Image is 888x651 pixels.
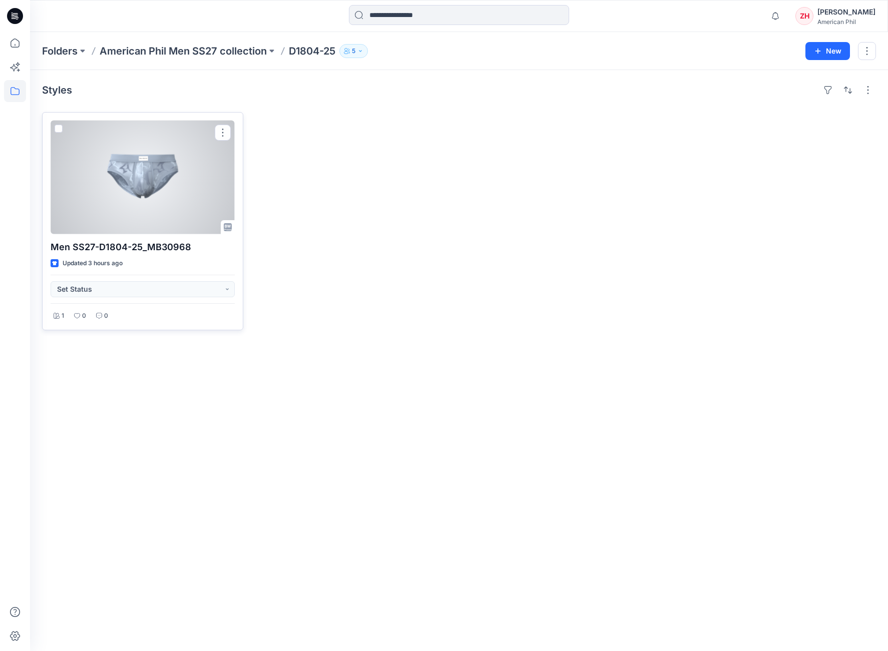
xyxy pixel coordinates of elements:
[62,311,64,321] p: 1
[104,311,108,321] p: 0
[100,44,267,58] a: American Phil Men SS27 collection
[339,44,368,58] button: 5
[51,121,235,234] a: Men SS27-D1804-25_MB30968
[817,18,875,26] div: American Phil
[42,84,72,96] h4: Styles
[352,46,355,57] p: 5
[63,258,123,269] p: Updated 3 hours ago
[82,311,86,321] p: 0
[795,7,813,25] div: ZH
[817,6,875,18] div: [PERSON_NAME]
[51,240,235,254] p: Men SS27-D1804-25_MB30968
[42,44,78,58] a: Folders
[805,42,850,60] button: New
[289,44,335,58] p: D1804-25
